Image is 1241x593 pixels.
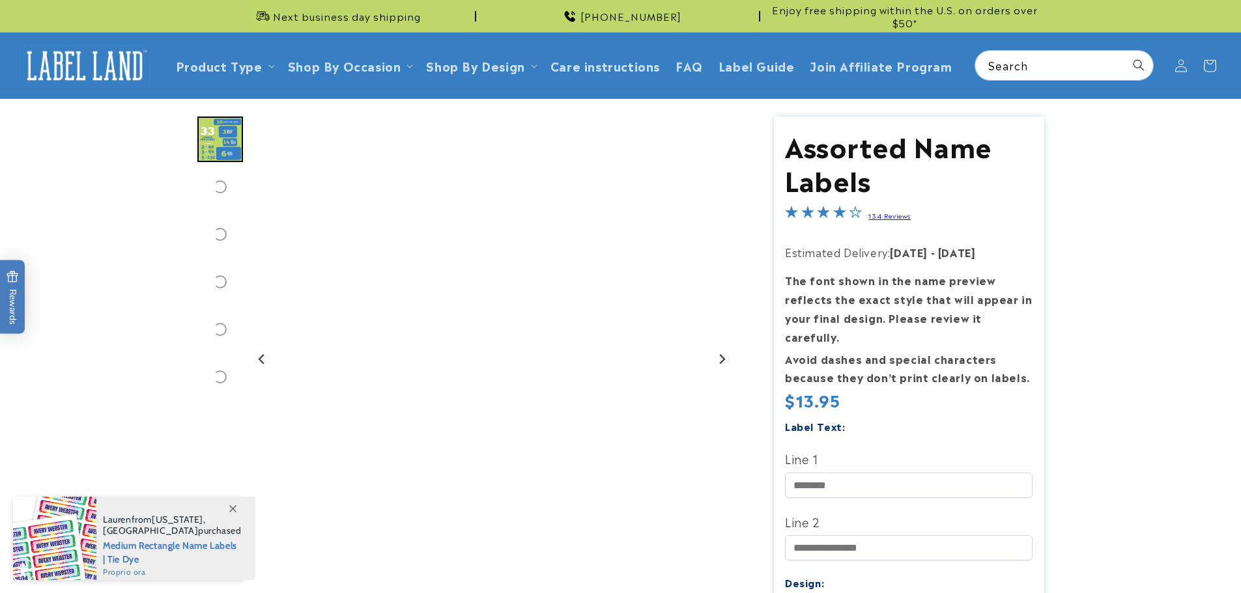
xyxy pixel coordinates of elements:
[426,57,524,74] a: Shop By Design
[7,270,19,324] span: Rewards
[785,351,1030,385] strong: Avoid dashes and special characters because they don’t print clearly on labels.
[288,58,401,73] span: Shop By Occasion
[168,50,280,81] summary: Product Type
[197,117,243,162] div: Go to slide 2
[197,212,243,257] div: Go to slide 4
[253,350,271,368] button: Previous slide
[20,46,150,86] img: Label Land
[785,390,840,410] span: $13.95
[1111,537,1228,580] iframe: Gorgias live chat messenger
[550,58,660,73] span: Care instructions
[785,511,1033,532] label: Line 2
[938,244,976,260] strong: [DATE]
[668,50,711,81] a: FAQ
[713,350,730,368] button: Next slide
[785,207,862,223] span: 4.2-star overall rating
[785,272,1032,344] strong: The font shown in the name preview reflects the exact style that will appear in your final design...
[15,40,155,90] a: Label Land
[785,419,846,434] label: Label Text:
[418,50,542,81] summary: Shop By Design
[810,58,952,73] span: Join Affiliate Program
[197,307,243,352] div: Go to slide 6
[280,50,419,81] summary: Shop By Occasion
[103,525,198,536] span: [GEOGRAPHIC_DATA]
[197,259,243,305] div: Go to slide 5
[711,50,803,81] a: Label Guide
[197,117,243,162] img: Assorted Name Labels - Label Land
[580,10,681,23] span: [PHONE_NUMBER]
[103,566,242,578] span: proprio ora
[273,10,421,23] span: Next business day shipping
[802,50,960,81] a: Join Affiliate Program
[785,448,1033,469] label: Line 1
[676,58,703,73] span: FAQ
[868,211,911,220] a: 134 Reviews
[103,536,242,566] span: Medium Rectangle Name Labels | Tie Dye
[543,50,668,81] a: Care instructions
[103,514,242,536] span: from , purchased
[785,575,824,590] label: Design:
[176,57,263,74] a: Product Type
[785,243,1033,262] p: Estimated Delivery:
[785,128,1033,196] h1: Assorted Name Labels
[765,3,1044,29] span: Enjoy free shipping within the U.S. on orders over $50*
[1124,51,1153,79] button: Search
[890,244,928,260] strong: [DATE]
[197,164,243,210] div: Go to slide 3
[103,514,132,525] span: Lauren
[719,58,795,73] span: Label Guide
[197,354,243,400] div: Go to slide 7
[152,514,203,525] span: [US_STATE]
[931,244,935,260] strong: -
